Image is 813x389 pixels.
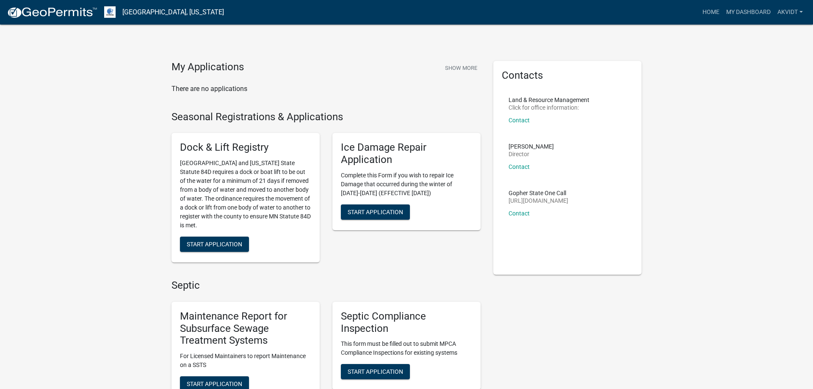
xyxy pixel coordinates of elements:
[171,84,481,94] p: There are no applications
[699,4,723,20] a: Home
[341,364,410,379] button: Start Application
[509,190,568,196] p: Gopher State One Call
[509,151,554,157] p: Director
[180,141,311,154] h5: Dock & Lift Registry
[509,198,568,204] p: [URL][DOMAIN_NAME]
[348,208,403,215] span: Start Application
[104,6,116,18] img: Otter Tail County, Minnesota
[122,5,224,19] a: [GEOGRAPHIC_DATA], [US_STATE]
[180,159,311,230] p: [GEOGRAPHIC_DATA] and [US_STATE] State Statute 84D requires a dock or boat lift to be out of the ...
[187,381,242,387] span: Start Application
[171,111,481,123] h4: Seasonal Registrations & Applications
[509,117,530,124] a: Contact
[341,171,472,198] p: Complete this Form if you wish to repair Ice Damage that occurred during the winter of [DATE]-[DA...
[187,241,242,248] span: Start Application
[180,310,311,347] h5: Maintenance Report for Subsurface Sewage Treatment Systems
[171,61,244,74] h4: My Applications
[509,97,589,103] p: Land & Resource Management
[341,339,472,357] p: This form must be filled out to submit MPCA Compliance Inspections for existing systems
[341,141,472,166] h5: Ice Damage Repair Application
[509,143,554,149] p: [PERSON_NAME]
[348,368,403,375] span: Start Application
[180,352,311,370] p: For Licensed Maintainers to report Maintenance on a SSTS
[341,310,472,335] h5: Septic Compliance Inspection
[180,237,249,252] button: Start Application
[502,69,633,82] h5: Contacts
[171,279,481,292] h4: Septic
[341,204,410,220] button: Start Application
[509,105,589,110] p: Click for office information:
[442,61,481,75] button: Show More
[774,4,806,20] a: akvidt
[509,210,530,217] a: Contact
[509,163,530,170] a: Contact
[723,4,774,20] a: My Dashboard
